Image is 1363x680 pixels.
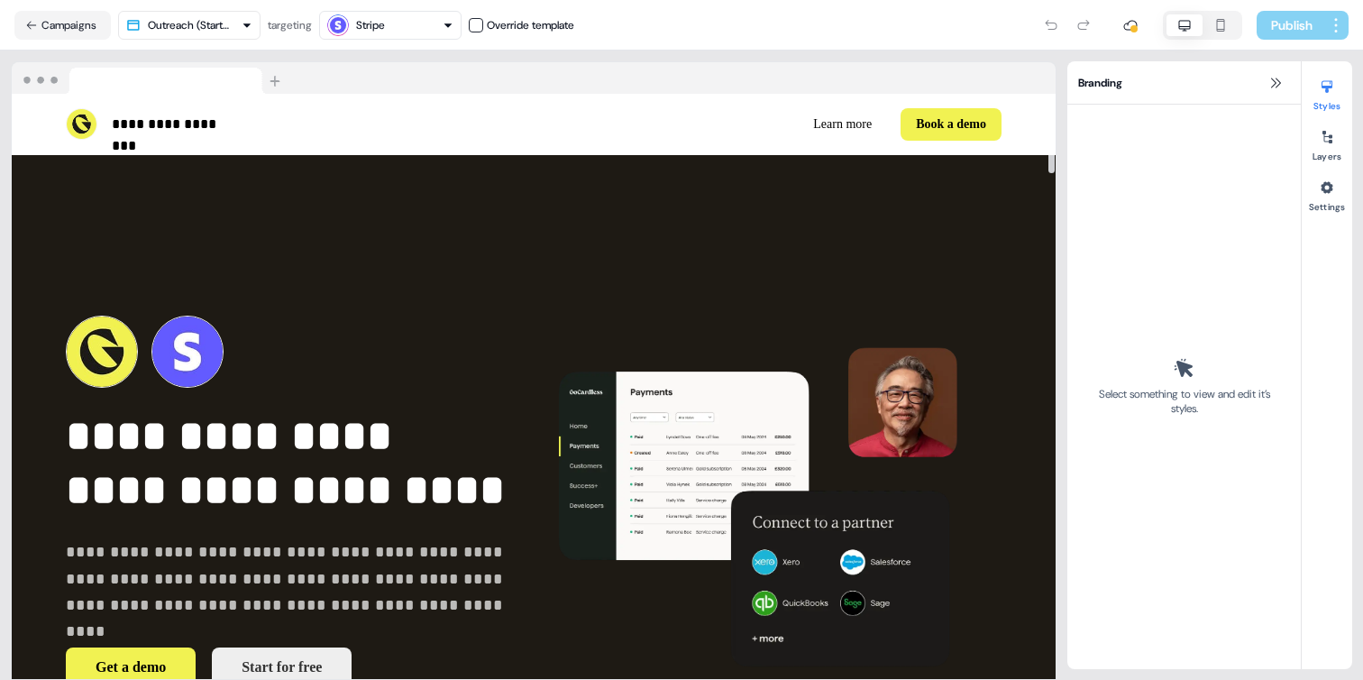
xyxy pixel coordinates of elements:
button: Book a demo [901,108,1002,141]
div: Select something to view and edit it’s styles. [1093,387,1276,416]
div: Stripe [356,16,385,34]
button: Layers [1302,123,1352,162]
button: Campaigns [14,11,111,40]
div: Branding [1067,61,1301,105]
button: Styles [1302,72,1352,112]
img: Browser topbar [12,62,288,95]
button: Stripe [319,11,462,40]
div: Outreach (Starter) [148,16,234,34]
div: targeting [268,16,312,34]
div: Learn moreBook a demo [541,108,1002,141]
button: Settings [1302,173,1352,213]
button: Learn more [799,108,886,141]
div: Override template [487,16,574,34]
